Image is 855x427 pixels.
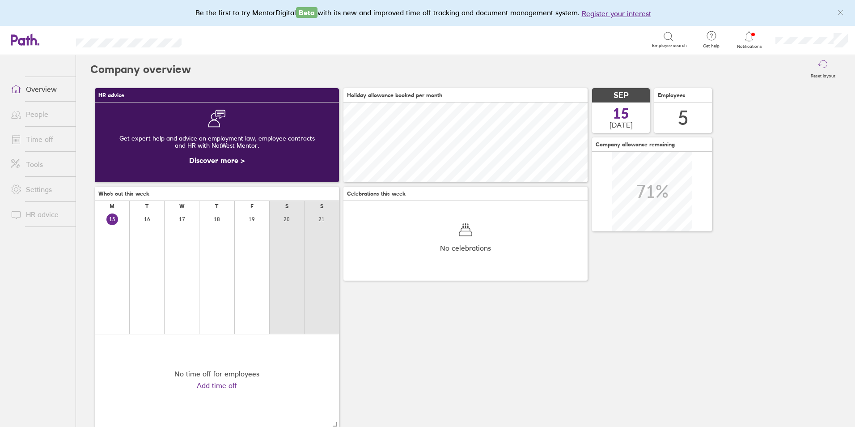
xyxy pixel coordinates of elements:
span: No celebrations [440,244,491,252]
h2: Company overview [90,55,191,84]
div: S [285,203,288,209]
a: Settings [4,180,76,198]
div: T [145,203,148,209]
div: T [215,203,218,209]
button: Register your interest [582,8,651,19]
span: Celebrations this week [347,191,406,197]
a: Time off [4,130,76,148]
div: Be the first to try MentorDigital with its new and improved time off tracking and document manage... [195,7,660,19]
a: Add time off [197,381,237,389]
span: Employee search [652,43,687,48]
span: Employees [658,92,686,98]
a: Tools [4,155,76,173]
span: Who's out this week [98,191,149,197]
span: Notifications [735,44,764,49]
span: [DATE] [610,121,633,129]
div: W [179,203,185,209]
div: No time off for employees [174,370,259,378]
span: Get help [697,43,726,49]
span: Holiday allowance booked per month [347,92,442,98]
span: Beta [296,7,317,18]
a: HR advice [4,205,76,223]
span: HR advice [98,92,124,98]
div: S [320,203,323,209]
a: Overview [4,80,76,98]
a: Notifications [735,30,764,49]
div: Search [206,35,229,43]
button: Reset layout [805,55,841,84]
a: People [4,105,76,123]
span: Company allowance remaining [596,141,675,148]
span: 15 [613,107,629,121]
a: Discover more > [189,156,245,165]
div: F [250,203,254,209]
label: Reset layout [805,71,841,79]
div: 5 [678,107,689,129]
span: SEP [614,91,629,100]
div: M [110,203,114,209]
div: Get expert help and advice on employment law, employee contracts and HR with NatWest Mentor. [102,128,332,156]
